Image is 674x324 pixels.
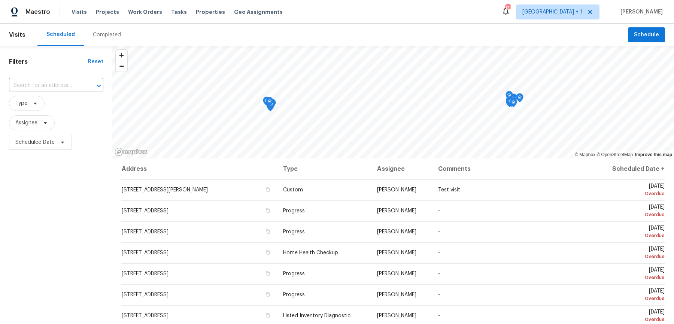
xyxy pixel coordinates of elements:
[112,46,674,158] canvas: Map
[171,9,187,15] span: Tasks
[601,190,665,197] div: Overdue
[601,295,665,302] div: Overdue
[122,229,168,234] span: [STREET_ADDRESS]
[283,313,350,318] span: Listed Inventory Diagnostic
[266,97,273,109] div: Map marker
[635,152,672,157] a: Improve this map
[601,232,665,239] div: Overdue
[507,97,514,109] div: Map marker
[196,8,225,16] span: Properties
[377,271,416,276] span: [PERSON_NAME]
[88,58,103,66] div: Reset
[438,292,440,297] span: -
[116,50,127,61] button: Zoom in
[601,316,665,323] div: Overdue
[601,288,665,302] span: [DATE]
[121,158,277,179] th: Address
[96,8,119,16] span: Projects
[283,271,305,276] span: Progress
[377,292,416,297] span: [PERSON_NAME]
[9,58,88,66] h1: Filters
[15,119,37,127] span: Assignee
[116,61,127,72] button: Zoom out
[15,139,55,146] span: Scheduled Date
[264,312,271,319] button: Copy Address
[283,229,305,234] span: Progress
[505,4,510,12] div: 133
[601,225,665,239] span: [DATE]
[264,249,271,256] button: Copy Address
[25,8,50,16] span: Maestro
[283,292,305,297] span: Progress
[122,208,168,214] span: [STREET_ADDRESS]
[122,250,168,255] span: [STREET_ADDRESS]
[122,187,208,193] span: [STREET_ADDRESS][PERSON_NAME]
[438,229,440,234] span: -
[438,313,440,318] span: -
[283,208,305,214] span: Progress
[9,80,82,91] input: Search for an address...
[617,8,663,16] span: [PERSON_NAME]
[264,228,271,235] button: Copy Address
[264,291,271,298] button: Copy Address
[575,152,595,157] a: Mapbox
[122,292,168,297] span: [STREET_ADDRESS]
[601,205,665,218] span: [DATE]
[283,250,338,255] span: Home Health Checkup
[601,309,665,323] span: [DATE]
[506,91,513,103] div: Map marker
[510,94,517,105] div: Map marker
[377,313,416,318] span: [PERSON_NAME]
[122,271,168,276] span: [STREET_ADDRESS]
[263,97,270,108] div: Map marker
[9,27,25,43] span: Visits
[438,187,460,193] span: Test visit
[128,8,162,16] span: Work Orders
[601,267,665,281] span: [DATE]
[93,31,121,39] div: Completed
[438,271,440,276] span: -
[432,158,595,179] th: Comments
[601,253,665,260] div: Overdue
[516,93,523,105] div: Map marker
[15,100,27,107] span: Type
[122,313,168,318] span: [STREET_ADDRESS]
[601,274,665,281] div: Overdue
[377,208,416,214] span: [PERSON_NAME]
[510,98,517,110] div: Map marker
[596,152,633,157] a: OpenStreetMap
[264,270,271,277] button: Copy Address
[377,187,416,193] span: [PERSON_NAME]
[264,207,271,214] button: Copy Address
[115,148,148,156] a: Mapbox homepage
[72,8,87,16] span: Visits
[522,8,582,16] span: [GEOGRAPHIC_DATA] + 1
[438,208,440,214] span: -
[601,211,665,218] div: Overdue
[377,229,416,234] span: [PERSON_NAME]
[438,250,440,255] span: -
[377,250,416,255] span: [PERSON_NAME]
[595,158,665,179] th: Scheduled Date ↑
[46,31,75,38] div: Scheduled
[601,184,665,197] span: [DATE]
[234,8,283,16] span: Geo Assignments
[371,158,432,179] th: Assignee
[283,187,303,193] span: Custom
[601,246,665,260] span: [DATE]
[634,30,659,40] span: Schedule
[264,186,271,193] button: Copy Address
[277,158,371,179] th: Type
[94,81,104,91] button: Open
[628,27,665,43] button: Schedule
